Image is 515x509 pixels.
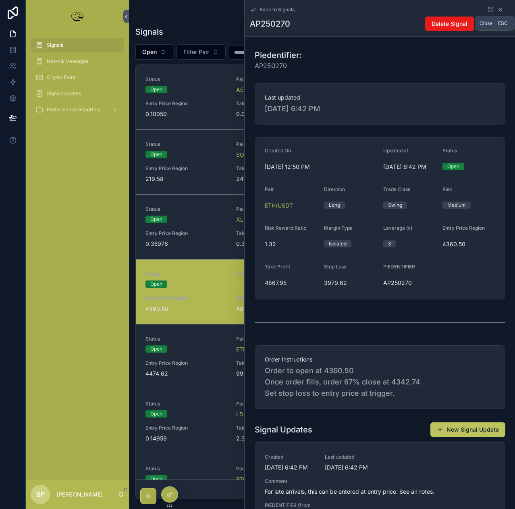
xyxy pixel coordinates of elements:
span: Trade Class [383,186,410,192]
span: Status [145,401,226,407]
span: [DATE] 6:42 PM [325,463,375,472]
span: Take Profit [236,425,317,431]
span: Entry Price Region [145,295,226,301]
div: Open [150,151,162,158]
span: Created On [265,148,291,154]
span: 4474.62 [145,370,226,378]
span: Entry Price Region [145,230,226,237]
span: AP250270 [255,61,302,71]
span: 219.58 [145,175,226,183]
div: scrollable content [26,32,129,127]
span: Signal Updates [47,90,81,97]
a: AEVO/USDT [236,86,269,94]
h1: Piedentifier: [255,50,302,61]
span: Order to open at 4360.50 Once order fills, order 67% close at 4342.74 Set stop loss to entry pric... [265,365,495,399]
span: Order Instructions [265,355,495,364]
img: App logo [69,10,85,23]
span: Risk [442,186,452,192]
a: StatusOpenPairAEVO/USDTUpdated at[DATE] 6:30 PMPIEDENTIFIERAP250278Entry Price Region0.10050Take ... [136,65,508,129]
span: Entry Price Region [145,165,226,172]
div: Open [150,410,162,418]
span: Pair [236,206,317,212]
button: Select Button [177,44,226,60]
a: StatusOpenPairETH/USDTUpdated at[DATE] 2:22 PMPIEDENTIFIERAP250264Entry Price Region4474.62Take P... [136,324,508,389]
span: 0.10050 [145,110,226,118]
span: 3979.62 [324,279,377,287]
span: Close [480,20,492,27]
span: ETH/USDT [236,280,264,289]
p: [PERSON_NAME] [56,490,103,499]
span: Delete Signal [432,20,467,28]
span: Take Profit [236,360,317,366]
span: [DATE] 12:50 PM [265,163,377,171]
h1: Signals [135,26,163,37]
a: BTC/USDT [236,475,264,483]
h1: Signal Updates [255,424,312,435]
span: Performance Reporting [47,106,100,113]
span: News & Messages [47,58,88,64]
span: ETH/USDT [265,202,293,210]
span: Status [145,336,226,342]
span: 0.14959 [145,434,226,443]
span: Pair [265,186,274,192]
span: Take Profit [236,100,317,107]
span: 4360.50 [145,305,226,313]
div: Isolated [329,240,347,247]
span: Entry Price Region [145,100,226,107]
span: Entry Price Region [145,360,226,366]
span: [DATE] 6:42 PM [265,463,315,472]
a: StatusOpenPairXLM/USDTUpdated at[DATE] 9:46 AMPIEDENTIFIERAP250268Entry Price Region0.35976Take P... [136,194,508,259]
span: 4360.50 [442,240,495,248]
a: StatusOpenPairLDO/USDTUpdated at[DATE] 2:35 AMPIEDENTIFIERAP250253Entry Price Region0.14959Take P... [136,389,508,454]
span: 4867.95 [265,279,318,287]
button: Delete Signal [425,17,474,31]
span: Risk Reward Ratio [265,225,306,231]
div: Swing [388,202,402,209]
span: 0.388 [236,240,317,248]
span: Status [145,141,226,148]
span: Pair [236,336,317,342]
a: ETH/USDT [236,345,264,353]
div: Open [447,163,459,170]
span: Filter Pair [183,48,209,56]
button: New Signal Update [430,422,505,437]
span: Pair [236,141,317,148]
span: 4867.95 [236,305,317,313]
span: Esc [496,20,509,27]
a: StatusOpenPairETH/USDTUpdated at[DATE] 6:42 PMPIEDENTIFIERAP250270Entry Price Region4360.50Take P... [136,259,508,324]
div: Open [150,280,162,288]
span: Leverage (x) [383,225,412,231]
span: Take Profit [236,165,317,172]
span: Margin Type [324,225,353,231]
span: [DATE] 6:42 PM [265,103,495,114]
span: Stop Loss [324,264,346,270]
span: 2.39830 [236,434,317,443]
span: Back to Signals [260,6,295,13]
a: LDO/USDT [236,410,265,418]
a: SOL/USDT [236,151,265,159]
span: Crypto Pairs [47,74,75,81]
button: Select Button [135,44,173,60]
span: Entry Price Region [442,225,485,231]
span: Status [145,206,226,212]
a: News & Messages [31,54,124,69]
span: Take Profit [236,230,317,237]
a: XLM/USDT [236,216,266,224]
span: Comment [265,478,495,484]
div: Medium [447,202,466,209]
span: Pair [236,271,317,277]
span: 249.5 [236,175,317,183]
span: PIEDENTIFIER [383,264,415,270]
span: Take Profit [236,295,317,301]
span: Take Profit [265,264,290,270]
a: Signals [31,38,124,52]
div: 3 [388,240,391,247]
span: AP250270 [383,279,436,287]
span: Pair [236,465,317,472]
